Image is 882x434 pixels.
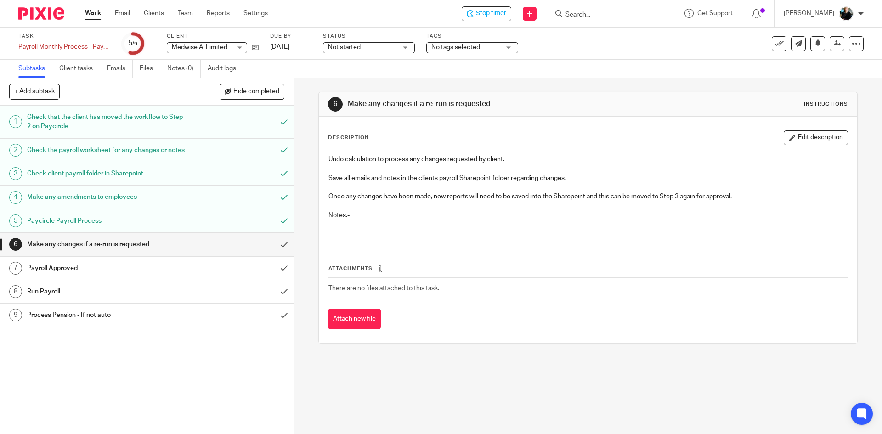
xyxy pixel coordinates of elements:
div: 6 [328,97,343,112]
a: Email [115,9,130,18]
h1: Make any changes if a re-run is requested [27,237,186,251]
div: 7 [9,262,22,275]
label: Due by [270,33,311,40]
button: Attach new file [328,309,381,329]
a: Clients [144,9,164,18]
a: Notes (0) [167,60,201,78]
a: Client tasks [59,60,100,78]
span: Get Support [697,10,733,17]
div: Instructions [804,101,848,108]
div: 2 [9,144,22,157]
button: + Add subtask [9,84,60,99]
a: Team [178,9,193,18]
div: 8 [9,285,22,298]
label: Task [18,33,110,40]
a: Reports [207,9,230,18]
span: Attachments [328,266,373,271]
h1: Check the payroll worksheet for any changes or notes [27,143,186,157]
div: 5 [128,38,137,49]
span: Not started [328,44,361,51]
a: Settings [243,9,268,18]
p: Save all emails and notes in the clients payroll Sharepoint folder regarding changes. [328,174,847,183]
label: Client [167,33,259,40]
a: Subtasks [18,60,52,78]
h1: Payroll Approved [27,261,186,275]
h1: Paycircle Payroll Process [27,214,186,228]
button: Hide completed [220,84,284,99]
label: Tags [426,33,518,40]
span: No tags selected [431,44,480,51]
a: Audit logs [208,60,243,78]
span: There are no files attached to this task. [328,285,439,292]
p: Description [328,134,369,141]
div: 5 [9,214,22,227]
span: [DATE] [270,44,289,50]
div: 4 [9,191,22,204]
div: 6 [9,238,22,251]
p: [PERSON_NAME] [784,9,834,18]
input: Search [565,11,647,19]
span: Hide completed [233,88,279,96]
div: Medwise AI Limited - Payroll Monthly Process - Paycircle [462,6,511,21]
label: Status [323,33,415,40]
img: nicky-partington.jpg [839,6,854,21]
div: 1 [9,115,22,128]
h1: Run Payroll [27,285,186,299]
small: /9 [132,41,137,46]
div: 3 [9,167,22,180]
img: Pixie [18,7,64,20]
h1: Check client payroll folder in Sharepoint [27,167,186,180]
div: Payroll Monthly Process - Paycircle [18,42,110,51]
p: Undo calculation to process any changes requested by client. [328,155,847,164]
h1: Make any changes if a re-run is requested [348,99,608,109]
a: Emails [107,60,133,78]
h1: Make any amendments to employees [27,190,186,204]
h1: Check that the client has moved the workflow to Step 2 on Paycircle [27,110,186,134]
a: Files [140,60,160,78]
h1: Process Pension - If not auto [27,308,186,322]
button: Edit description [784,130,848,145]
a: Work [85,9,101,18]
p: Notes:- [328,211,847,220]
div: 9 [9,309,22,321]
span: Medwise AI Limited [172,44,227,51]
span: Stop timer [476,9,506,18]
p: Once any changes have been made, new reports will need to be saved into the Sharepoint and this c... [328,192,847,201]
